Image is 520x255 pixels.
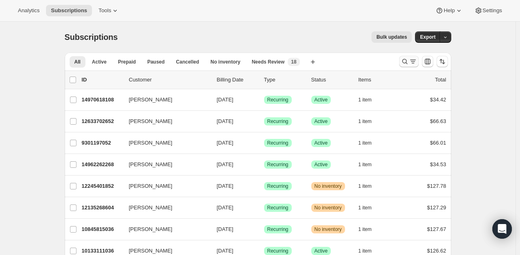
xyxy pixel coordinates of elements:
button: Settings [470,5,507,16]
div: 14970618108[PERSON_NAME][DATE]SuccessRecurringSuccessActive1 item$34.42 [82,94,446,106]
span: 1 item [358,204,372,211]
span: 18 [291,59,296,65]
button: Customize table column order and visibility [422,56,433,67]
span: [DATE] [217,118,234,124]
span: [DATE] [217,140,234,146]
div: 12633702652[PERSON_NAME][DATE]SuccessRecurringSuccessActive1 item$66.63 [82,116,446,127]
span: [DATE] [217,248,234,254]
span: $34.42 [430,97,446,103]
span: Cancelled [176,59,199,65]
div: 9301197052[PERSON_NAME][DATE]SuccessRecurringSuccessActive1 item$66.01 [82,137,446,149]
span: [PERSON_NAME] [129,204,173,212]
p: 12245401852 [82,182,122,190]
span: 1 item [358,140,372,146]
div: 12245401852[PERSON_NAME][DATE]SuccessRecurringWarningNo inventory1 item$127.78 [82,180,446,192]
p: Billing Date [217,76,258,84]
span: Recurring [267,140,288,146]
span: Tools [98,7,111,14]
button: [PERSON_NAME] [124,201,205,214]
button: 1 item [358,159,381,170]
p: Status [311,76,352,84]
span: No inventory [315,204,342,211]
span: [PERSON_NAME] [129,225,173,233]
button: Sort the results [437,56,448,67]
button: Search and filter results [399,56,419,67]
button: Create new view [306,56,319,68]
p: 14970618108 [82,96,122,104]
span: $66.01 [430,140,446,146]
div: Open Intercom Messenger [492,219,512,239]
span: [PERSON_NAME] [129,139,173,147]
span: $66.63 [430,118,446,124]
span: Settings [483,7,502,14]
span: No inventory [315,226,342,233]
span: Recurring [267,183,288,189]
button: Subscriptions [46,5,92,16]
p: 12633702652 [82,117,122,125]
span: [DATE] [217,161,234,167]
span: [PERSON_NAME] [129,160,173,169]
p: 10133111036 [82,247,122,255]
span: Recurring [267,226,288,233]
span: Bulk updates [376,34,407,40]
span: Needs Review [252,59,285,65]
span: Recurring [267,204,288,211]
button: 1 item [358,137,381,149]
button: Help [430,5,468,16]
p: 12135268604 [82,204,122,212]
div: 12135268604[PERSON_NAME][DATE]SuccessRecurringWarningNo inventory1 item$127.29 [82,202,446,213]
button: 1 item [358,180,381,192]
span: No inventory [210,59,240,65]
button: Bulk updates [371,31,412,43]
button: [PERSON_NAME] [124,136,205,149]
button: Tools [94,5,124,16]
span: Export [420,34,435,40]
span: Analytics [18,7,39,14]
span: 1 item [358,161,372,168]
span: Recurring [267,97,288,103]
span: [PERSON_NAME] [129,182,173,190]
span: [PERSON_NAME] [129,247,173,255]
span: Help [444,7,454,14]
button: [PERSON_NAME] [124,158,205,171]
span: [DATE] [217,183,234,189]
span: [DATE] [217,204,234,211]
div: 14962262268[PERSON_NAME][DATE]SuccessRecurringSuccessActive1 item$34.53 [82,159,446,170]
div: Type [264,76,305,84]
button: [PERSON_NAME] [124,93,205,106]
span: No inventory [315,183,342,189]
p: 10845815036 [82,225,122,233]
button: [PERSON_NAME] [124,180,205,193]
span: Active [315,248,328,254]
p: Customer [129,76,210,84]
span: Active [315,140,328,146]
span: $127.29 [427,204,446,211]
span: Recurring [267,118,288,125]
button: [PERSON_NAME] [124,115,205,128]
span: Subscriptions [65,33,118,42]
span: 1 item [358,183,372,189]
p: ID [82,76,122,84]
div: Items [358,76,399,84]
span: 1 item [358,97,372,103]
button: Export [415,31,440,43]
span: Active [315,161,328,168]
button: 1 item [358,116,381,127]
button: 1 item [358,224,381,235]
span: Subscriptions [51,7,87,14]
p: Total [435,76,446,84]
p: 14962262268 [82,160,122,169]
span: 1 item [358,226,372,233]
button: Analytics [13,5,44,16]
p: 9301197052 [82,139,122,147]
span: Active [315,97,328,103]
span: $34.53 [430,161,446,167]
span: 1 item [358,118,372,125]
button: 1 item [358,202,381,213]
div: 10845815036[PERSON_NAME][DATE]SuccessRecurringWarningNo inventory1 item$127.67 [82,224,446,235]
span: [DATE] [217,97,234,103]
span: $127.78 [427,183,446,189]
span: [PERSON_NAME] [129,117,173,125]
span: [DATE] [217,226,234,232]
span: All [74,59,81,65]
